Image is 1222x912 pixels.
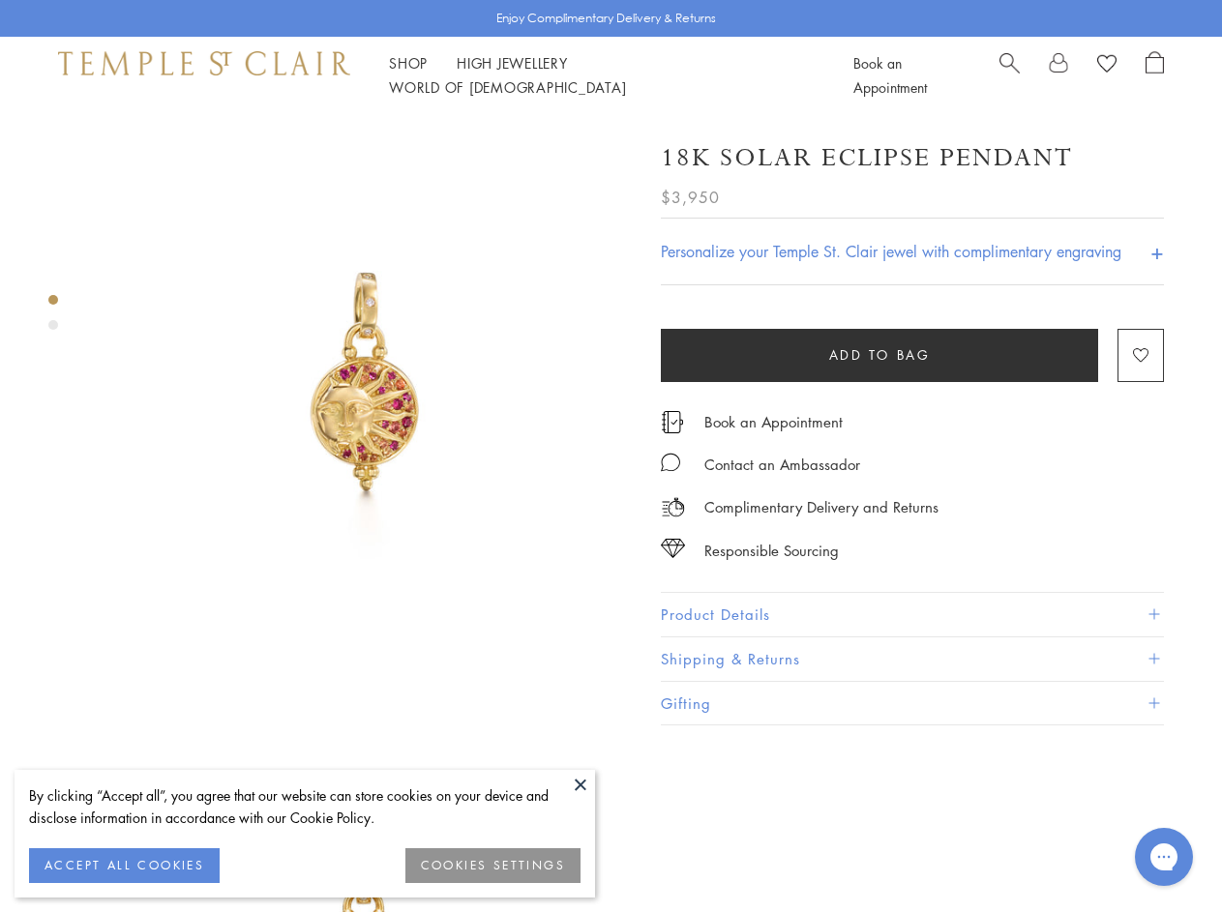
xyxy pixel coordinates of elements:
button: Add to bag [661,329,1098,382]
div: Contact an Ambassador [704,453,860,477]
a: High JewelleryHigh Jewellery [457,53,568,73]
p: Enjoy Complimentary Delivery & Returns [496,9,716,28]
div: By clicking “Accept all”, you agree that our website can store cookies on your device and disclos... [29,784,581,829]
h4: + [1150,233,1164,269]
button: COOKIES SETTINGS [405,848,581,883]
h1: 18K Solar Eclipse Pendant [661,141,1073,175]
p: Complimentary Delivery and Returns [704,495,939,519]
a: Search [999,51,1020,100]
span: Add to bag [829,344,931,366]
a: Open Shopping Bag [1146,51,1164,100]
button: Shipping & Returns [661,637,1164,681]
a: View Wishlist [1097,51,1117,80]
a: ShopShop [389,53,428,73]
button: ACCEPT ALL COOKIES [29,848,220,883]
a: Book an Appointment [704,411,843,432]
h4: Personalize your Temple St. Clair jewel with complimentary engraving [661,240,1121,263]
div: Responsible Sourcing [704,539,839,563]
a: Book an Appointment [853,53,927,97]
nav: Main navigation [389,51,810,100]
div: Product gallery navigation [48,290,58,345]
img: 18K Solar Eclipse Pendant [97,114,632,649]
img: icon_appointment.svg [661,411,684,433]
a: World of [DEMOGRAPHIC_DATA]World of [DEMOGRAPHIC_DATA] [389,77,626,97]
iframe: Gorgias live chat messenger [1125,821,1203,893]
button: Gifting [661,682,1164,725]
img: Temple St. Clair [58,51,350,74]
img: icon_sourcing.svg [661,539,685,558]
img: MessageIcon-01_2.svg [661,453,680,472]
button: Product Details [661,593,1164,636]
span: $3,950 [661,185,720,210]
img: icon_delivery.svg [661,495,685,519]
